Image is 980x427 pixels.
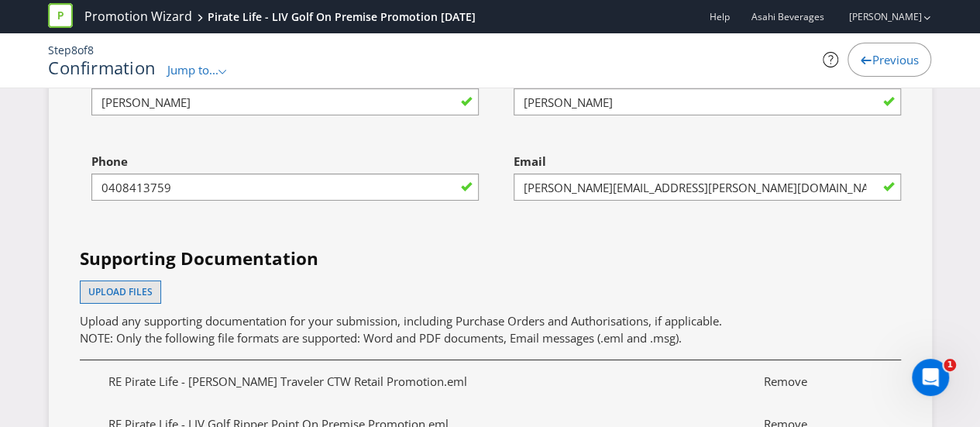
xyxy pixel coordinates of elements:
[88,285,153,298] span: Upload files
[48,58,156,77] h1: Confirmation
[751,10,824,23] span: Asahi Beverages
[208,9,476,25] div: Pirate Life - LIV Golf On Premise Promotion [DATE]
[71,43,77,57] span: 8
[80,246,901,271] h4: Supporting Documentation
[77,43,88,57] span: of
[88,43,94,57] span: 8
[167,62,218,77] span: Jump to...
[752,374,883,390] span: Remove
[944,359,956,371] span: 1
[833,10,921,23] a: [PERSON_NAME]
[97,374,752,390] p: RE Pirate Life - [PERSON_NAME] Traveler CTW Retail Promotion.eml
[80,313,722,329] span: Upload any supporting documentation for your submission, including Purchase Orders and Authorisat...
[48,43,71,57] span: Step
[84,8,192,26] a: Promotion Wizard
[80,281,161,304] button: Upload files
[912,359,949,396] iframe: Intercom live chat
[709,10,729,23] a: Help
[80,330,682,346] span: NOTE: Only the following file formats are supported: Word and PDF documents, Email messages (.eml...
[91,153,128,169] span: Phone
[514,153,546,169] span: Email
[872,52,918,67] span: Previous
